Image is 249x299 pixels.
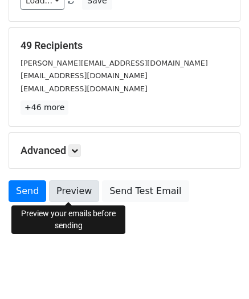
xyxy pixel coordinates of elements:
[9,180,46,202] a: Send
[21,100,68,115] a: +46 more
[11,205,125,234] div: Preview your emails before sending
[102,180,189,202] a: Send Test Email
[49,180,99,202] a: Preview
[21,39,228,52] h5: 49 Recipients
[21,59,208,67] small: [PERSON_NAME][EMAIL_ADDRESS][DOMAIN_NAME]
[21,84,148,93] small: [EMAIL_ADDRESS][DOMAIN_NAME]
[21,144,228,157] h5: Advanced
[192,244,249,299] iframe: Chat Widget
[21,71,148,80] small: [EMAIL_ADDRESS][DOMAIN_NAME]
